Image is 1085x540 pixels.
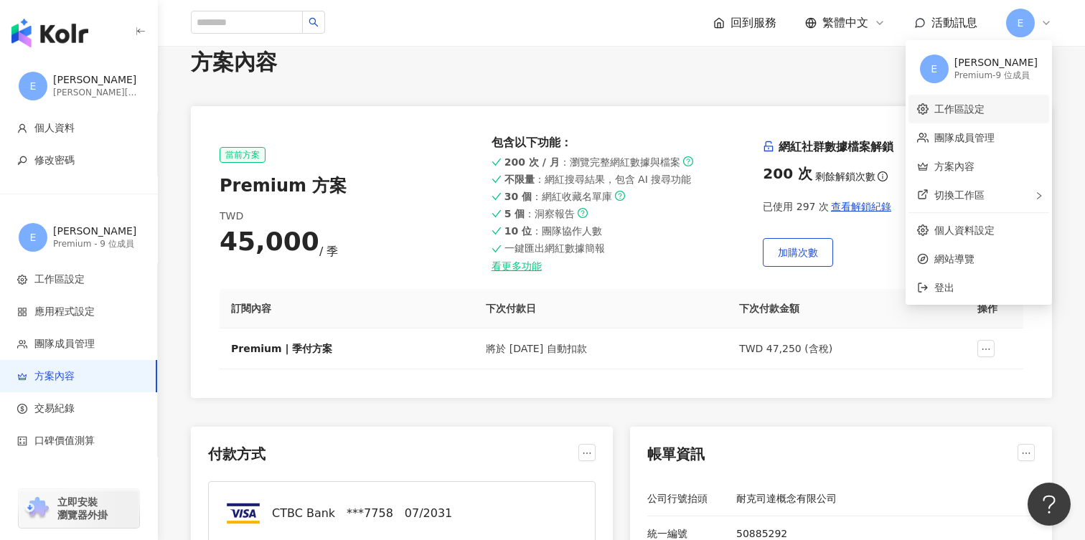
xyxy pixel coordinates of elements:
[934,224,995,236] a: 個人資料設定
[1028,483,1071,526] iframe: Help Scout Beacon - Open
[504,174,692,185] span: ：網紅搜尋結果，包含 AI 搜尋功能
[492,174,502,185] span: check
[731,15,776,31] span: 回到服務
[34,121,75,136] span: 個人資料
[17,123,27,133] span: user
[736,493,837,504] div: 耐克司達概念有限公司
[23,497,51,520] img: chrome extension
[53,87,139,99] div: [PERSON_NAME][EMAIL_ADDRESS][PERSON_NAME][DOMAIN_NAME]
[17,156,27,166] span: key
[220,147,266,163] span: 當前方案
[578,208,588,218] span: question-circle
[578,444,596,461] button: ellipsis
[931,61,937,77] span: E
[504,225,602,237] span: ：團隊協作人數
[504,191,612,202] span: ：網紅收藏名單庫
[1018,15,1024,31] span: E
[728,289,966,328] th: 下次付款金額
[875,169,890,184] span: info-circle
[966,289,1023,328] th: 操作
[647,493,725,504] div: 公司行號抬頭
[582,448,592,458] span: ellipsis
[728,328,966,369] td: TWD 47,250 (含稅)
[981,344,991,354] span: ellipsis
[763,238,833,267] button: 加購次數
[34,153,75,168] span: 修改密碼
[736,528,787,539] div: 50885292
[504,225,532,237] strong: 10 位
[831,201,891,212] span: 查看解鎖紀錄
[208,444,266,464] div: 付款方式
[220,224,319,260] div: 45,000
[226,499,260,528] img: VISA
[19,489,139,528] a: chrome extension立即安裝 瀏覽器外掛
[934,189,985,201] span: 切換工作區
[977,340,995,357] button: ellipsis
[822,15,868,31] span: 繁體中文
[319,244,338,260] div: / 季
[34,273,85,287] span: 工作區設定
[492,225,502,237] span: check
[763,192,1023,221] div: 已使用 297 次
[763,164,1023,184] div: 剩餘解鎖次數
[504,242,605,254] span: 一鍵匯出網紅數據簡報
[504,156,680,168] span: ：瀏覽完整網紅數據與檔案
[504,208,525,219] strong: 5 個
[504,191,532,202] strong: 30 個
[492,135,752,151] div: 包含以下功能 ：
[1035,191,1043,200] span: right
[492,208,502,219] span: check
[17,436,27,446] span: calculator
[34,337,95,351] span: 團隊成員管理
[683,156,693,166] span: question-circle
[30,229,37,245] span: E
[34,369,75,384] span: 方案內容
[53,224,139,239] div: [PERSON_NAME]
[763,141,774,152] span: unlock
[30,78,37,94] span: E
[492,260,752,272] a: 看更多功能
[492,156,502,168] span: check
[829,192,892,221] button: 查看解鎖紀錄
[934,251,1041,267] span: 網站導覽
[778,247,818,258] span: 加購次數
[1018,444,1035,461] button: ellipsis
[474,289,728,328] th: 下次付款日
[647,444,705,464] div: 帳單資訊
[934,161,974,172] a: 方案內容
[647,528,725,539] div: 統一編號
[34,434,95,448] span: 口碑價值測算
[17,307,27,317] span: appstore
[504,208,576,219] span: ：洞察報告
[220,174,480,199] div: Premium 方案
[53,73,139,87] div: [PERSON_NAME]
[309,17,319,27] span: search
[615,191,625,201] span: question-circle
[231,341,463,356] div: Premium | 季付方案
[492,242,502,254] span: check
[763,164,812,184] div: 200 次
[34,305,95,319] span: 應用程式設定
[191,47,1052,77] div: 方案內容
[220,209,480,224] div: TWD
[405,506,452,521] div: 07 / 2031
[931,16,977,29] span: 活動訊息
[220,289,474,328] th: 訂閱內容
[504,156,560,168] strong: 200 次 / 月
[11,19,88,47] img: logo
[954,70,1038,82] div: Premium - 9 位成員
[53,238,139,250] div: Premium - 9 位成員
[1021,448,1031,458] span: ellipsis
[763,139,1023,155] h6: 網紅社群數據檔案解鎖
[934,132,995,143] a: 團隊成員管理
[57,496,108,521] span: 立即安裝 瀏覽器外掛
[17,404,27,414] span: dollar
[954,56,1038,70] div: [PERSON_NAME]
[713,15,776,31] a: 回到服務
[34,402,75,416] span: 交易紀錄
[934,282,954,293] span: 登出
[934,103,985,115] a: 工作區設定
[492,191,502,202] span: check
[272,506,335,521] div: CTBC Bank
[474,328,728,369] td: 將於 [DATE] 自動扣款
